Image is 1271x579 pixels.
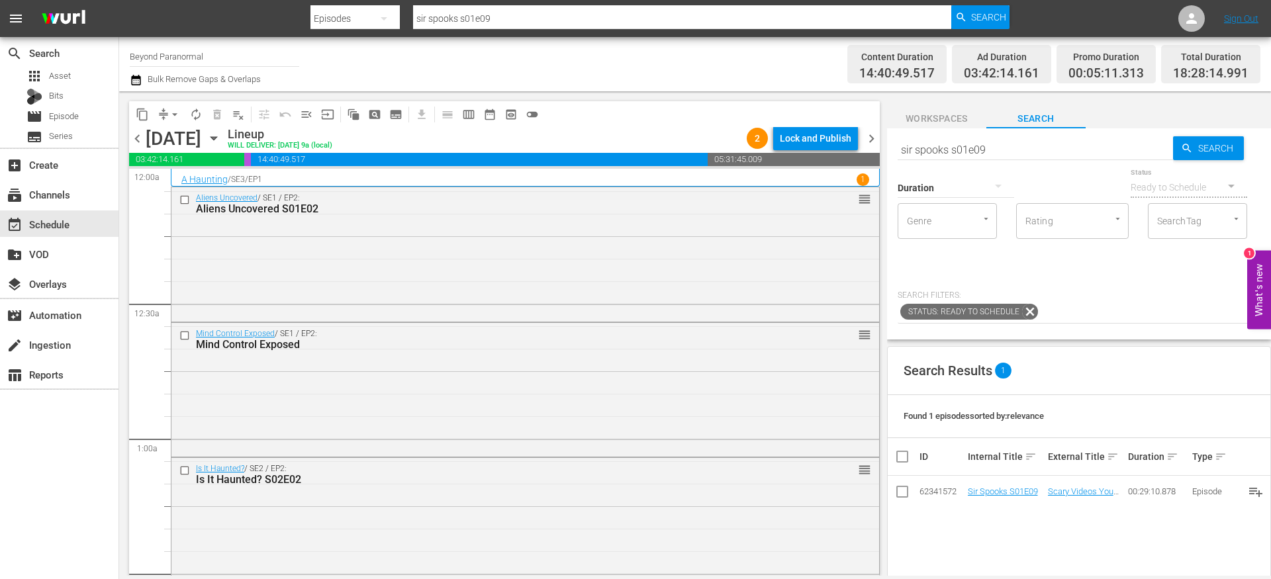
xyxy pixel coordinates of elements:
span: Episode [26,109,42,124]
span: content_copy [136,108,149,121]
span: Found 1 episodes sorted by: relevance [904,411,1044,421]
div: Total Duration [1173,48,1248,66]
span: Reports [7,367,23,383]
span: input [321,108,334,121]
button: reorder [858,328,871,341]
span: Search Results [904,363,992,379]
span: Bits [49,89,64,103]
span: Day Calendar View [432,101,458,127]
div: Promo Duration [1068,48,1144,66]
span: Status: Ready to Schedule [900,304,1022,320]
p: A Haunting S03E01 [181,186,869,199]
span: menu [8,11,24,26]
button: Open Feedback Widget [1247,250,1271,329]
button: reorder [858,192,871,205]
div: Type [1192,449,1237,465]
span: Series [26,129,42,145]
span: Automation [7,308,23,324]
span: sort [1107,451,1119,463]
span: menu_open [300,108,313,121]
div: Content Duration [859,48,935,66]
span: 2 [747,133,768,144]
div: 00:29:10.878 [1128,486,1188,496]
span: Week Calendar View [458,104,479,125]
span: Series [49,130,73,143]
div: WILL DELIVER: [DATE] 9a (local) [228,142,332,150]
div: Lock and Publish [780,126,851,150]
p: / [228,175,231,184]
div: Ad Duration [964,48,1039,66]
p: EP1 [248,175,262,184]
div: / SE1 / EP2: [196,193,806,215]
span: 1 [995,363,1012,379]
span: 05:31:45.009 [708,153,880,166]
span: calendar_view_week_outlined [462,108,475,121]
div: Internal Title [968,449,1044,465]
span: Channels [7,187,23,203]
button: Open [1230,212,1243,225]
span: autorenew_outlined [189,108,203,121]
span: Workspaces [887,111,986,127]
span: Refresh All Search Blocks [338,101,364,127]
div: 62341572 [919,486,964,496]
span: Create [7,157,23,173]
span: 14:40:49.517 [859,66,935,81]
span: Search [1193,136,1244,160]
span: Bulk Remove Gaps & Overlaps [146,74,261,84]
div: Aliens Uncovered S01E02 [196,202,806,215]
span: Asset [49,69,71,83]
span: Clear Lineup [228,104,249,125]
div: Is It Haunted? S02E02 [196,473,806,486]
span: chevron_right [863,130,880,147]
div: ID [919,451,964,462]
span: Customize Events [249,101,275,127]
span: Copy Lineup [132,104,153,125]
span: Ingestion [7,337,23,353]
a: Sign Out [1224,13,1258,24]
div: Mind Control Exposed [196,338,806,351]
a: Sir Spooks S01E09 [968,486,1038,496]
span: Create Series Block [385,104,406,125]
a: Scary Videos You Should NEVER Watch [1048,486,1119,516]
span: Overlays [7,277,23,292]
a: Mind Control Exposed [196,329,275,338]
span: 03:42:14.161 [964,66,1039,81]
button: reorder [858,463,871,476]
span: reorder [858,192,871,206]
span: Select an event to delete [207,104,228,125]
span: arrow_drop_down [168,108,181,121]
div: Duration [1128,449,1188,465]
span: 03:42:14.161 [129,153,244,166]
span: Search [971,5,1006,29]
a: A Haunting [181,174,228,185]
div: Episode [1192,486,1237,496]
div: Bits [26,89,42,105]
span: 18:28:14.991 [1173,66,1248,81]
button: Lock and Publish [773,126,858,150]
span: sort [1215,451,1227,463]
span: preview_outlined [504,108,518,121]
div: / SE2 / EP2: [196,464,806,486]
span: pageview_outlined [368,108,381,121]
div: / SE1 / EP2: [196,329,806,351]
button: Search [951,5,1010,29]
p: SE3 / [231,175,248,184]
span: Asset [26,68,42,84]
span: playlist_remove_outlined [232,108,245,121]
span: toggle_off [526,108,539,121]
button: Open [980,212,992,225]
span: auto_awesome_motion_outlined [347,108,360,121]
span: Episode [49,110,79,123]
img: ans4CAIJ8jUAAAAAAAAAAAAAAAAAAAAAAAAgQb4GAAAAAAAAAAAAAAAAAAAAAAAAJMjXAAAAAAAAAAAAAAAAAAAAAAAAgAT5G... [32,3,95,34]
div: External Title [1048,449,1124,465]
button: Search [1173,136,1244,160]
span: Search [7,46,23,62]
div: [DATE] [146,128,201,150]
div: Lineup [228,127,332,142]
a: Is It Haunted? [196,464,244,473]
span: 00:05:11.313 [244,153,251,166]
a: Aliens Uncovered [196,193,258,202]
span: subtitles_outlined [389,108,402,121]
span: Month Calendar View [479,104,500,125]
span: VOD [7,247,23,263]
